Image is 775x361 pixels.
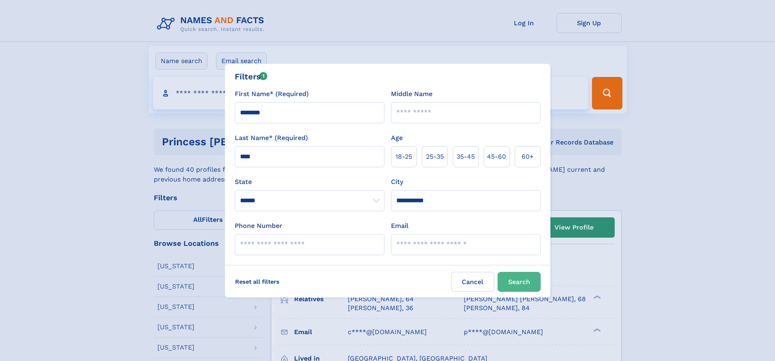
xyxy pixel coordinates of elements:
[235,70,268,83] div: Filters
[230,272,285,291] label: Reset all filters
[395,152,412,162] span: 18‑25
[235,177,384,187] label: State
[235,221,282,231] label: Phone Number
[451,272,494,292] label: Cancel
[235,89,309,99] label: First Name* (Required)
[391,89,432,99] label: Middle Name
[391,177,403,187] label: City
[391,221,408,231] label: Email
[487,152,506,162] span: 45‑60
[426,152,444,162] span: 25‑35
[522,152,534,162] span: 60+
[391,133,403,143] label: Age
[235,133,308,143] label: Last Name* (Required)
[498,272,541,292] button: Search
[456,152,475,162] span: 35‑45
